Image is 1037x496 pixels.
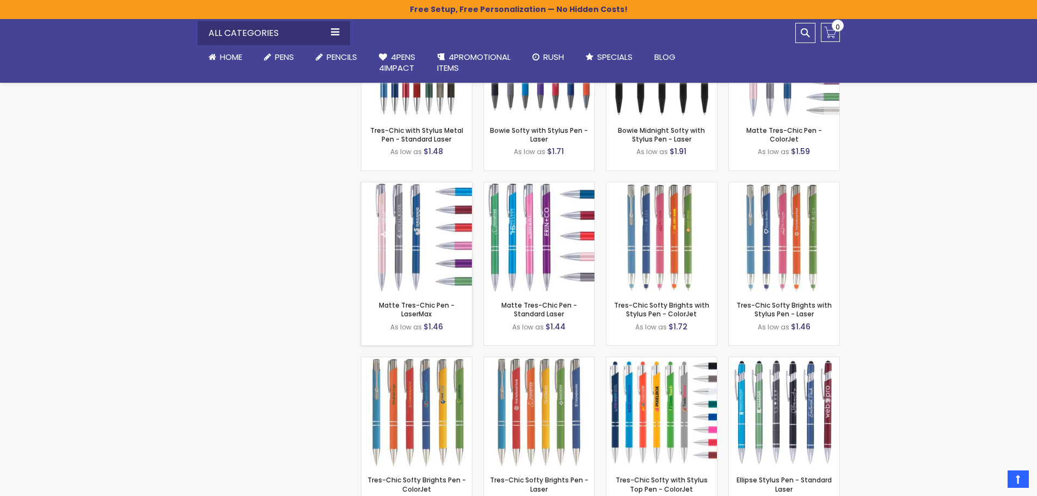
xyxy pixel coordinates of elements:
span: $1.72 [668,321,688,332]
span: Pens [275,51,294,63]
a: 0 [821,23,840,42]
a: Specials [575,45,643,69]
span: $1.91 [670,146,686,157]
a: 4Pens4impact [368,45,426,81]
a: Matte Tres-Chic Pen - LaserMax [361,182,472,191]
a: Tres-Chic Softy Brights with Stylus Pen - ColorJet [606,182,717,191]
span: $1.59 [791,146,810,157]
span: 4Pens 4impact [379,51,415,74]
a: Tres-Chic Softy with Stylus Top Pen - ColorJet [616,475,708,493]
img: Tres-Chic Softy Brights Pen - Laser [484,357,594,468]
span: As low as [636,147,668,156]
span: $1.48 [424,146,443,157]
a: Tres-Chic with Stylus Metal Pen - Standard Laser [370,126,463,144]
img: Tres-Chic Softy Brights with Stylus Pen - ColorJet [606,182,717,293]
a: Pens [253,45,305,69]
a: Tres-Chic Softy Brights with Stylus Pen - ColorJet [614,301,709,319]
a: Tres-Chic Softy Brights Pen - Laser [484,357,594,366]
span: As low as [514,147,545,156]
a: Matte Tres-Chic Pen - Standard Laser [484,182,594,191]
img: Matte Tres-Chic Pen - Standard Laser [484,182,594,293]
a: Matte Tres-Chic Pen - LaserMax [379,301,455,319]
span: As low as [390,322,422,332]
a: Ellipse Stylus Pen - Standard Laser [729,357,839,366]
span: As low as [390,147,422,156]
span: 4PROMOTIONAL ITEMS [437,51,511,74]
a: Blog [643,45,686,69]
img: Ellipse Stylus Pen - Standard Laser [729,357,839,468]
a: Tres-Chic Softy Brights Pen - ColorJet [361,357,472,366]
span: Rush [543,51,564,63]
a: Top [1008,470,1029,488]
a: Bowie Midnight Softy with Stylus Pen - Laser [618,126,705,144]
span: $1.71 [547,146,564,157]
a: Matte Tres-Chic Pen - Standard Laser [501,301,577,319]
a: Rush [521,45,575,69]
span: Specials [597,51,633,63]
span: 0 [836,22,840,32]
a: Tres-Chic Softy Brights with Stylus Pen - Laser [729,182,839,191]
img: Tres-Chic Softy Brights Pen - ColorJet [361,357,472,468]
a: Tres-Chic Softy with Stylus Top Pen - ColorJet [606,357,717,366]
span: $1.46 [424,321,443,332]
a: Tres-Chic Softy Brights Pen - ColorJet [367,475,466,493]
span: As low as [758,147,789,156]
a: Bowie Softy with Stylus Pen - Laser [490,126,588,144]
a: 4PROMOTIONALITEMS [426,45,521,81]
span: Home [220,51,242,63]
span: $1.44 [545,321,566,332]
span: As low as [512,322,544,332]
span: As low as [635,322,667,332]
a: Home [198,45,253,69]
img: Tres-Chic Softy with Stylus Top Pen - ColorJet [606,357,717,468]
a: Tres-Chic Softy Brights Pen - Laser [490,475,588,493]
div: All Categories [198,21,350,45]
a: Tres-Chic Softy Brights with Stylus Pen - Laser [737,301,832,319]
a: Ellipse Stylus Pen - Standard Laser [737,475,832,493]
span: As low as [758,322,789,332]
span: Blog [654,51,676,63]
span: Pencils [327,51,357,63]
a: Pencils [305,45,368,69]
span: $1.46 [791,321,811,332]
img: Matte Tres-Chic Pen - LaserMax [361,182,472,293]
a: Matte Tres-Chic Pen - ColorJet [746,126,822,144]
img: Tres-Chic Softy Brights with Stylus Pen - Laser [729,182,839,293]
